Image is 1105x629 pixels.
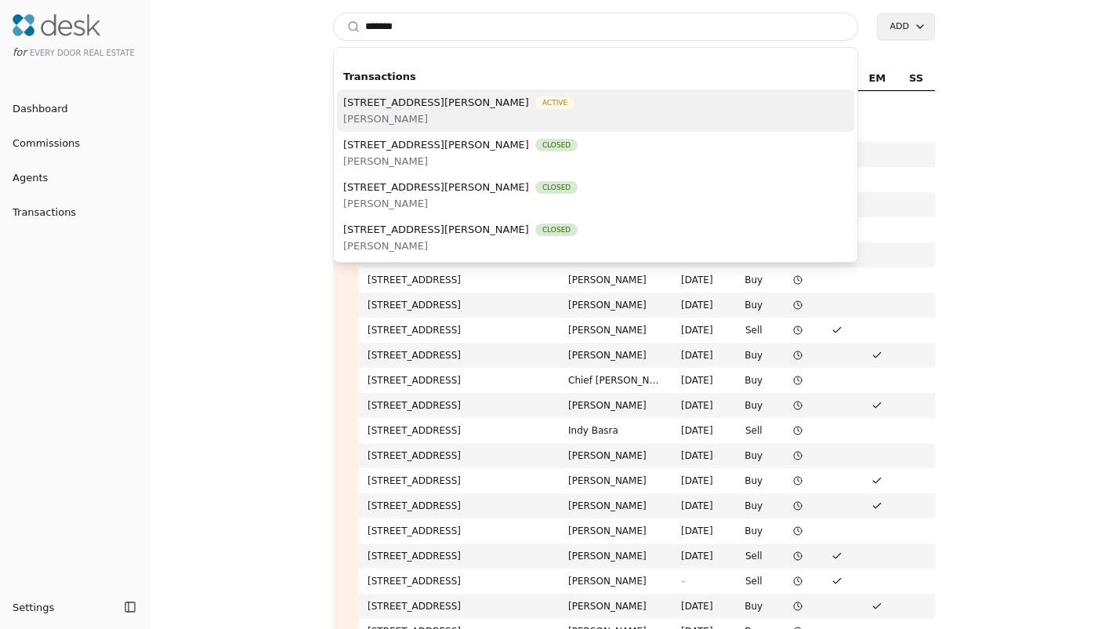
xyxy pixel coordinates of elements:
[729,293,778,318] td: Buy
[30,49,135,57] span: Every Door Real Estate
[358,569,559,594] td: [STREET_ADDRESS]
[729,343,778,368] td: Buy
[343,153,578,169] span: [PERSON_NAME]
[729,544,778,569] td: Sell
[559,343,672,368] td: [PERSON_NAME]
[358,493,559,518] td: [STREET_ADDRESS]
[672,293,729,318] td: [DATE]
[559,544,672,569] td: [PERSON_NAME]
[358,468,559,493] td: [STREET_ADDRESS]
[681,576,684,587] span: -
[672,493,729,518] td: [DATE]
[729,418,778,443] td: Sell
[868,70,886,87] span: EM
[729,368,778,393] td: Buy
[358,318,559,343] td: [STREET_ADDRESS]
[13,46,27,58] span: for
[535,224,578,236] span: Closed
[358,343,559,368] td: [STREET_ADDRESS]
[358,393,559,418] td: [STREET_ADDRESS]
[334,60,857,262] div: Suggestions
[559,594,672,619] td: [PERSON_NAME]
[343,111,574,127] span: [PERSON_NAME]
[343,94,529,111] span: [STREET_ADDRESS][PERSON_NAME]
[672,544,729,569] td: [DATE]
[672,267,729,293] td: [DATE]
[729,443,778,468] td: Buy
[672,368,729,393] td: [DATE]
[729,267,778,293] td: Buy
[559,569,672,594] td: [PERSON_NAME]
[559,368,672,393] td: Chief [PERSON_NAME]
[672,518,729,544] td: [DATE]
[672,594,729,619] td: [DATE]
[358,418,559,443] td: [STREET_ADDRESS]
[13,14,100,36] img: Desk
[672,418,729,443] td: [DATE]
[729,569,778,594] td: Sell
[559,468,672,493] td: [PERSON_NAME]
[559,318,672,343] td: [PERSON_NAME]
[343,179,529,195] span: [STREET_ADDRESS][PERSON_NAME]
[343,238,578,254] span: [PERSON_NAME]
[6,594,119,620] button: Settings
[559,293,672,318] td: [PERSON_NAME]
[358,544,559,569] td: [STREET_ADDRESS]
[729,518,778,544] td: Buy
[358,594,559,619] td: [STREET_ADDRESS]
[343,195,578,212] span: [PERSON_NAME]
[13,599,54,616] span: Settings
[337,64,854,89] div: Transactions
[559,418,672,443] td: Indy Basra
[343,136,529,153] span: [STREET_ADDRESS][PERSON_NAME]
[559,518,672,544] td: [PERSON_NAME]
[729,493,778,518] td: Buy
[559,443,672,468] td: [PERSON_NAME]
[672,318,729,343] td: [DATE]
[877,13,935,40] button: Add
[672,393,729,418] td: [DATE]
[343,221,529,238] span: [STREET_ADDRESS][PERSON_NAME]
[535,96,574,109] span: Active
[559,493,672,518] td: [PERSON_NAME]
[358,267,559,293] td: [STREET_ADDRESS]
[535,139,578,151] span: Closed
[559,393,672,418] td: [PERSON_NAME]
[358,368,559,393] td: [STREET_ADDRESS]
[535,181,578,194] span: Closed
[358,293,559,318] td: [STREET_ADDRESS]
[729,393,778,418] td: Buy
[729,318,778,343] td: Sell
[672,468,729,493] td: [DATE]
[729,594,778,619] td: Buy
[672,443,729,468] td: [DATE]
[672,343,729,368] td: [DATE]
[358,518,559,544] td: [STREET_ADDRESS]
[559,267,672,293] td: [PERSON_NAME]
[729,468,778,493] td: Buy
[909,70,923,87] span: SS
[358,443,559,468] td: [STREET_ADDRESS]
